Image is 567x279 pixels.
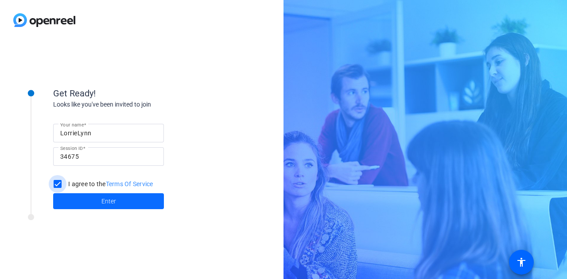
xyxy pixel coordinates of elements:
mat-label: Your name [60,122,84,127]
mat-label: Session ID [60,145,83,151]
div: Get Ready! [53,87,230,100]
button: Enter [53,193,164,209]
label: I agree to the [66,180,153,188]
a: Terms Of Service [106,180,153,187]
span: Enter [101,197,116,206]
div: Looks like you've been invited to join [53,100,230,109]
mat-icon: accessibility [516,257,527,268]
